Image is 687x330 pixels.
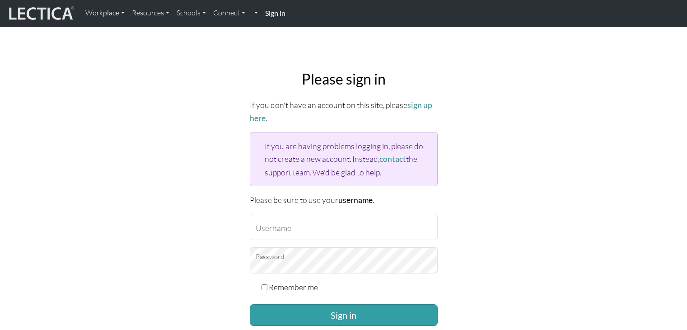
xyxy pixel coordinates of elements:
[250,304,438,326] button: Sign in
[173,4,210,23] a: Schools
[250,99,438,125] p: If you don't have an account on this site, please .
[7,5,75,22] img: lecticalive
[250,214,438,240] input: Username
[262,4,289,23] a: Sign in
[250,71,438,88] h2: Please sign in
[250,132,438,186] div: If you are having problems logging in, please do not create a new account. Instead, the support t...
[128,4,173,23] a: Resources
[379,154,406,164] a: contact
[250,193,438,207] p: Please be sure to use your .
[210,4,249,23] a: Connect
[265,9,285,17] strong: Sign in
[338,195,373,205] strong: username
[269,281,318,293] label: Remember me
[82,4,128,23] a: Workplace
